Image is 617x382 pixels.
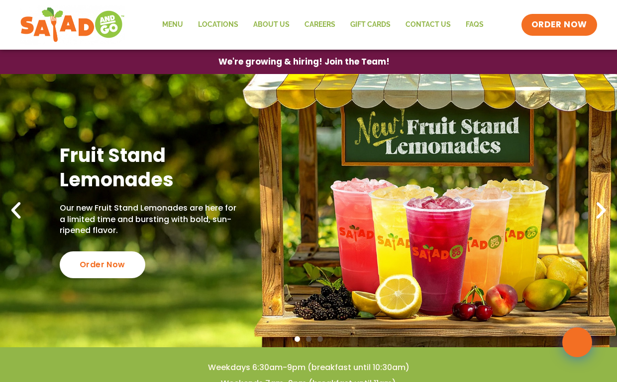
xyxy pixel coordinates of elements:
[204,50,405,74] a: We're growing & hiring! Join the Team!
[20,5,125,45] img: new-SAG-logo-768×292
[191,13,246,36] a: Locations
[20,362,597,373] h4: Weekdays 6:30am-9pm (breakfast until 10:30am)
[563,328,591,356] img: wpChatIcon
[297,13,343,36] a: Careers
[5,200,27,222] div: Previous slide
[60,251,145,278] div: Order Now
[218,58,390,66] span: We're growing & hiring! Join the Team!
[246,13,297,36] a: About Us
[306,336,311,342] span: Go to slide 2
[398,13,458,36] a: Contact Us
[155,13,491,36] nav: Menu
[60,203,244,236] p: Our new Fruit Stand Lemonades are here for a limited time and bursting with bold, sun-ripened fla...
[60,143,244,192] h2: Fruit Stand Lemonades
[458,13,491,36] a: FAQs
[155,13,191,36] a: Menu
[531,19,587,31] span: ORDER NOW
[343,13,398,36] a: GIFT CARDS
[590,200,612,222] div: Next slide
[521,14,597,36] a: ORDER NOW
[317,336,323,342] span: Go to slide 3
[295,336,300,342] span: Go to slide 1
